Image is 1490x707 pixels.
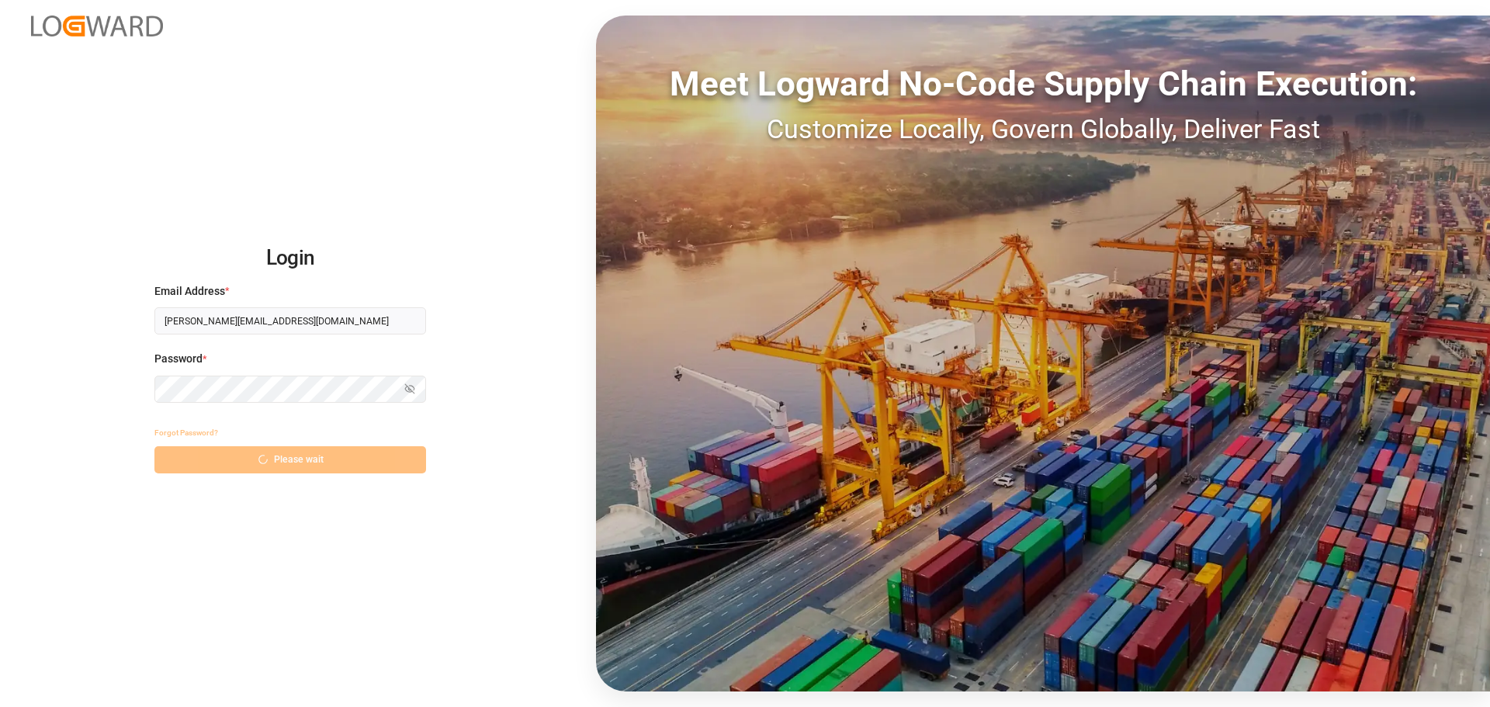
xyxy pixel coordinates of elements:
h2: Login [154,234,426,283]
img: Logward_new_orange.png [31,16,163,36]
input: Enter your email [154,307,426,334]
div: Meet Logward No-Code Supply Chain Execution: [596,58,1490,109]
span: Password [154,351,203,367]
div: Customize Locally, Govern Globally, Deliver Fast [596,109,1490,149]
span: Email Address [154,283,225,300]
